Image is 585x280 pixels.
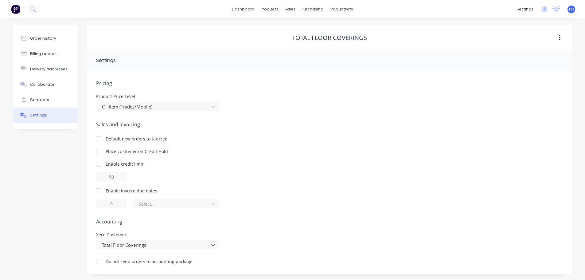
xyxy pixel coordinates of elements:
[298,5,326,14] div: purchasing
[30,66,68,72] div: Delivery addresses
[96,233,219,237] div: Xero Customer
[96,172,127,181] input: $0
[96,57,116,64] div: Settings
[569,6,574,12] span: PD
[13,77,78,92] button: Collaborate
[13,61,78,77] button: Delivery addresses
[282,5,298,14] div: sales
[13,108,78,123] button: Settings
[13,92,78,108] button: Contacts
[96,94,219,99] div: Product Price Level
[292,34,367,41] div: Total Floor Coverings
[229,5,258,14] a: dashboard
[106,161,143,167] div: Enable credit limit
[30,82,54,87] div: Collaborate
[30,112,47,118] div: Settings
[13,46,78,61] button: Billing address
[13,31,78,46] button: Order history
[258,5,282,14] div: products
[30,36,56,41] div: Order history
[30,97,49,103] div: Contacts
[11,5,20,14] img: Factory
[139,201,205,207] div: Select...
[106,187,157,194] div: Enable invoice due dates
[96,121,563,128] span: Sales and Invoicing
[96,199,127,208] input: 0
[326,5,356,14] div: productivity
[513,5,536,14] div: settings
[106,148,168,155] div: Place customer on Credit Hold
[106,136,167,142] div: Default new orders to tax free
[96,80,563,87] span: Pricing
[96,218,563,225] span: Accounting
[30,51,59,57] div: Billing address
[106,258,193,265] div: Do not send orders to accounting package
